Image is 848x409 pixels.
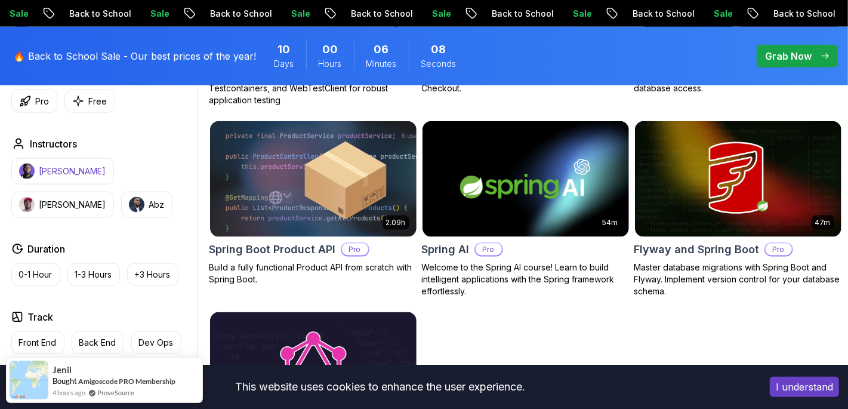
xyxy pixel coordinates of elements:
p: Back to School [200,8,281,20]
button: instructor imgAbz [121,192,172,218]
p: Sale [563,8,601,20]
button: +3 Hours [127,263,178,286]
button: Free [64,90,115,113]
p: +3 Hours [135,269,171,281]
span: 10 Days [278,41,291,58]
img: Flyway and Spring Boot card [635,121,841,237]
p: 2.09h [386,218,406,227]
img: instructor img [19,164,35,179]
span: Jenil [53,365,72,375]
span: 4 hours ago [53,388,85,398]
p: Back End [79,337,116,349]
img: instructor img [19,197,35,213]
p: Abz [149,199,165,211]
a: ProveSource [97,388,134,398]
p: Welcome to the Spring AI course! Learn to build intelligent applications with the Spring framewor... [422,262,630,297]
p: Grab Now [766,49,812,63]
p: Back to School [763,8,844,20]
p: 0-1 Hour [19,269,53,281]
span: Hours [319,58,342,70]
a: Spring AI card54mSpring AIProWelcome to the Spring AI course! Learn to build intelligent applicat... [422,121,630,297]
img: Spring Boot Product API card [210,121,417,237]
span: Seconds [421,58,457,70]
p: 1-3 Hours [75,269,112,281]
p: Dev Ops [139,337,174,349]
h2: Instructors [30,137,78,151]
img: Spring AI card [423,121,629,237]
span: Minutes [366,58,397,70]
p: Back to School [341,8,422,20]
span: Days [275,58,294,70]
p: Back to School [482,8,563,20]
h2: Spring AI [422,241,470,258]
p: 47m [815,218,831,227]
p: Front End [19,337,57,349]
button: 1-3 Hours [67,263,120,286]
p: Master Java integration testing with Spring Boot, Testcontainers, and WebTestClient for robust ap... [209,70,417,106]
button: Pro [11,90,57,113]
a: Flyway and Spring Boot card47mFlyway and Spring BootProMaster database migrations with Spring Boo... [634,121,842,297]
span: Bought [53,376,77,386]
a: Amigoscode PRO Membership [78,377,175,386]
p: Sale [704,8,742,20]
h2: Duration [28,242,66,256]
p: Back to School [59,8,140,20]
h2: Track [28,310,54,324]
p: 54m [603,218,618,227]
button: Front End [11,331,64,354]
span: 8 Seconds [431,41,446,58]
button: Dev Ops [131,331,181,354]
span: 6 Minutes [374,41,389,58]
div: This website uses cookies to enhance the user experience. [9,374,752,400]
p: 🔥 Back to School Sale - Our best prices of the year! [14,49,257,63]
span: 0 Hours [322,41,338,58]
p: Sale [281,8,319,20]
button: 0-1 Hour [11,263,60,286]
button: instructor img[PERSON_NAME] [11,192,114,218]
p: Build a fully functional Product API from scratch with Spring Boot. [209,262,417,285]
p: Back to School [622,8,704,20]
p: Pro [766,244,792,256]
img: provesource social proof notification image [10,361,48,399]
p: Sale [140,8,178,20]
p: [PERSON_NAME] [39,165,106,177]
p: Sale [422,8,460,20]
button: Back End [72,331,124,354]
p: Pro [476,244,502,256]
p: [PERSON_NAME] [39,199,106,211]
p: Pro [36,96,50,107]
a: Spring Boot Product API card2.09hSpring Boot Product APIProBuild a fully functional Product API f... [209,121,417,285]
button: Accept cookies [770,377,839,397]
h2: Flyway and Spring Boot [634,241,760,258]
p: Master database migrations with Spring Boot and Flyway. Implement version control for your databa... [634,262,842,297]
p: Pro [342,244,368,256]
h2: Spring Boot Product API [209,241,336,258]
button: instructor img[PERSON_NAME] [11,158,114,184]
p: Free [89,96,107,107]
img: instructor img [129,197,144,213]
